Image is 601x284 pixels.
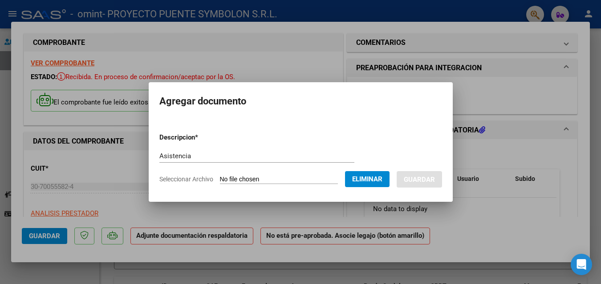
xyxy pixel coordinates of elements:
div: Open Intercom Messenger [571,254,592,275]
span: Guardar [404,176,435,184]
p: Descripcion [159,132,244,143]
button: Guardar [397,171,442,188]
h2: Agregar documento [159,93,442,110]
span: Seleccionar Archivo [159,176,213,183]
span: Eliminar [352,175,382,183]
button: Eliminar [345,171,390,187]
